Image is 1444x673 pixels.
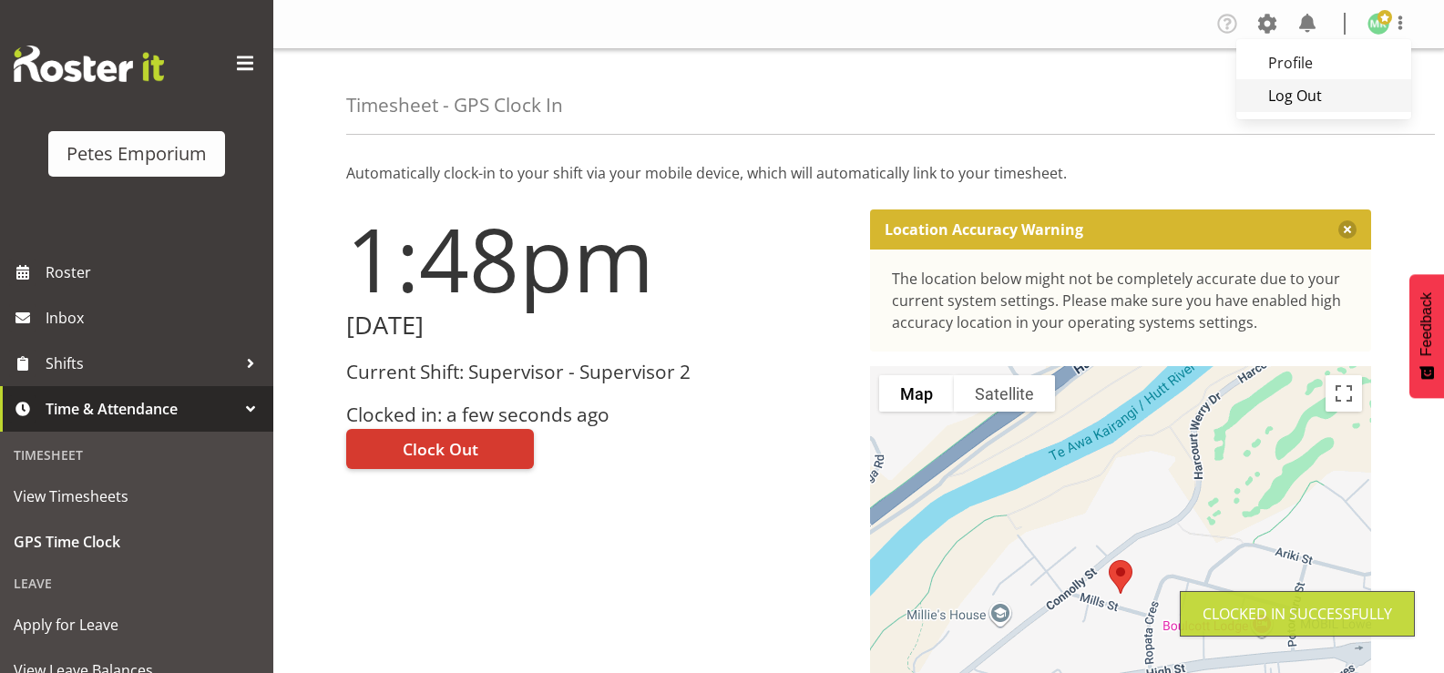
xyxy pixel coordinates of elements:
span: Time & Attendance [46,395,237,423]
h1: 1:48pm [346,209,848,308]
span: Roster [46,259,264,286]
button: Feedback - Show survey [1409,274,1444,398]
img: melanie-richardson713.jpg [1367,13,1389,35]
button: Show satellite imagery [954,375,1055,412]
div: Petes Emporium [67,140,207,168]
span: Clock Out [403,437,478,461]
a: Log Out [1236,79,1411,112]
div: Clocked in Successfully [1203,603,1392,625]
span: Inbox [46,304,264,331]
span: View Timesheets [14,483,260,510]
button: Toggle fullscreen view [1326,375,1362,412]
div: Timesheet [5,436,269,474]
div: Leave [5,565,269,602]
p: Location Accuracy Warning [885,220,1083,239]
button: Close message [1338,220,1357,239]
a: View Timesheets [5,474,269,519]
img: Rosterit website logo [14,46,164,82]
h3: Current Shift: Supervisor - Supervisor 2 [346,362,848,382]
h3: Clocked in: a few seconds ago [346,404,848,425]
span: Apply for Leave [14,611,260,638]
a: GPS Time Clock [5,519,269,565]
h4: Timesheet - GPS Clock In [346,95,563,116]
span: Shifts [46,350,237,377]
span: Feedback [1418,292,1435,356]
a: Profile [1236,46,1411,79]
p: Automatically clock-in to your shift via your mobile device, which will automatically link to you... [346,162,1371,184]
button: Show street map [879,375,954,412]
h2: [DATE] [346,311,848,340]
button: Clock Out [346,429,534,469]
span: GPS Time Clock [14,528,260,556]
div: The location below might not be completely accurate due to your current system settings. Please m... [892,268,1350,333]
a: Apply for Leave [5,602,269,648]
